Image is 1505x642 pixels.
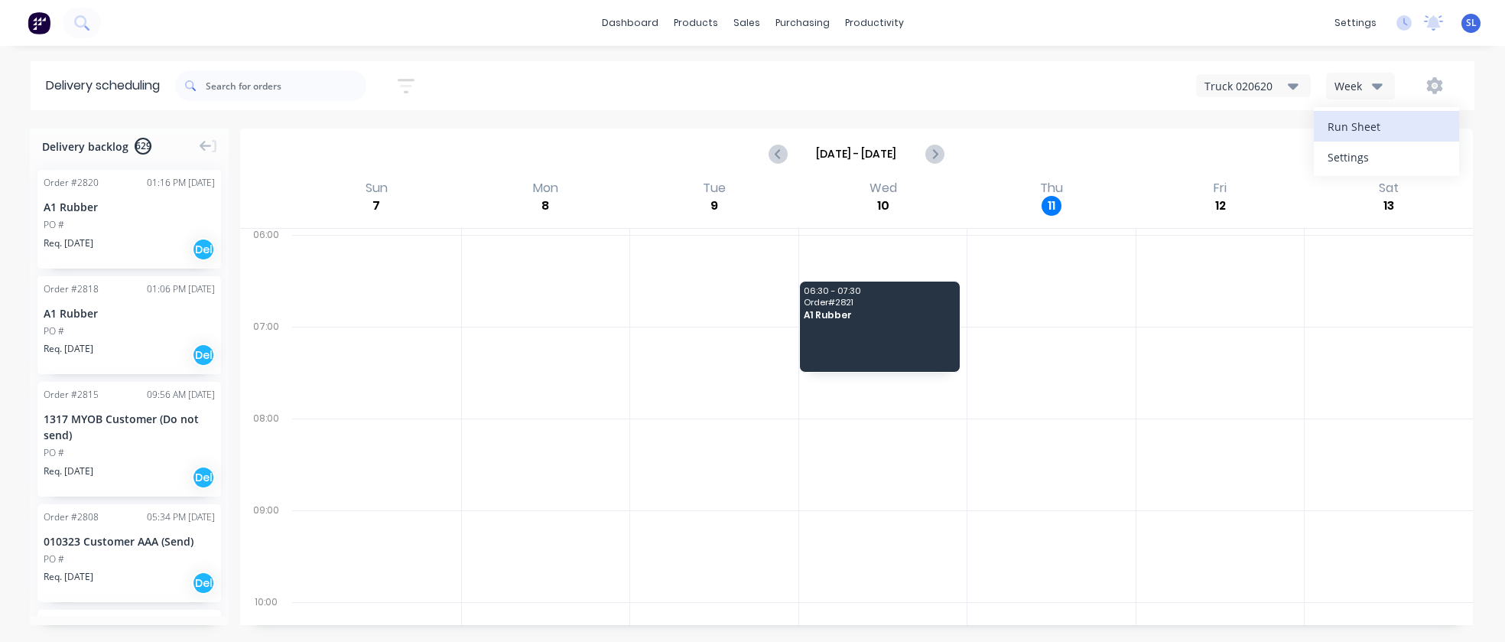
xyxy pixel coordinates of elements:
div: Fri [1209,181,1231,196]
div: PO # [44,446,64,460]
span: Req. [DATE] [44,342,93,356]
div: products [666,11,726,34]
div: 09:56 AM [DATE] [147,388,215,402]
span: Req. [DATE] [44,236,93,250]
div: Del [192,344,215,367]
div: 09:00 [240,501,292,593]
div: 06:00 [240,226,292,318]
div: Settings [1328,146,1445,168]
div: Wed [865,181,902,196]
div: A1 Rubber [44,305,215,321]
div: Sat [1374,181,1403,196]
div: 1317 MYOB Customer (Do not send) [44,411,215,443]
span: Req. [DATE] [44,464,93,478]
div: 9 [704,196,724,216]
div: Tue [698,181,730,196]
div: Del [192,238,215,261]
div: 08:00 [240,409,292,501]
div: Del [192,572,215,595]
div: 05:34 PM [DATE] [147,510,215,524]
div: PO # [44,552,64,566]
div: 01:16 PM [DATE] [147,176,215,190]
div: Order # 2820 [44,176,99,190]
div: 10 [873,196,893,216]
span: 06:30 - 07:30 [804,286,954,295]
span: Delivery backlog [42,139,128,155]
div: Sun [361,181,392,196]
div: 12 [1211,196,1230,216]
input: Search for orders [206,70,366,101]
div: 11 [1042,196,1061,216]
span: Req. [DATE] [44,570,93,584]
div: Delivery scheduling [31,61,175,110]
span: SL [1466,16,1477,30]
span: 629 [135,138,151,155]
div: 010323 Customer AAA (Send) [44,533,215,549]
div: 7 [366,196,386,216]
span: A1 Rubber [804,310,954,320]
div: Run Sheet [1328,116,1445,138]
button: Truck 020620 [1196,74,1311,97]
div: 13 [1379,196,1399,216]
div: 01:06 PM [DATE] [147,282,215,296]
div: Order # 2808 [44,510,99,524]
button: Week [1326,73,1395,99]
span: Order # 2821 [804,298,954,307]
div: Order # 2818 [44,282,99,296]
div: 8 [535,196,555,216]
div: 07:00 [240,318,292,409]
div: Order # 2815 [44,388,99,402]
a: dashboard [594,11,666,34]
div: PO # [44,218,64,232]
div: Mon [528,181,563,196]
div: productivity [837,11,912,34]
div: purchasing [768,11,837,34]
div: Thu [1035,181,1068,196]
div: sales [726,11,768,34]
div: PO # [44,324,64,338]
div: settings [1327,11,1384,34]
div: Week [1334,78,1379,94]
img: Factory [28,11,50,34]
div: A1 Rubber [44,199,215,215]
div: Truck 020620 [1204,78,1288,94]
div: Del [192,466,215,489]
